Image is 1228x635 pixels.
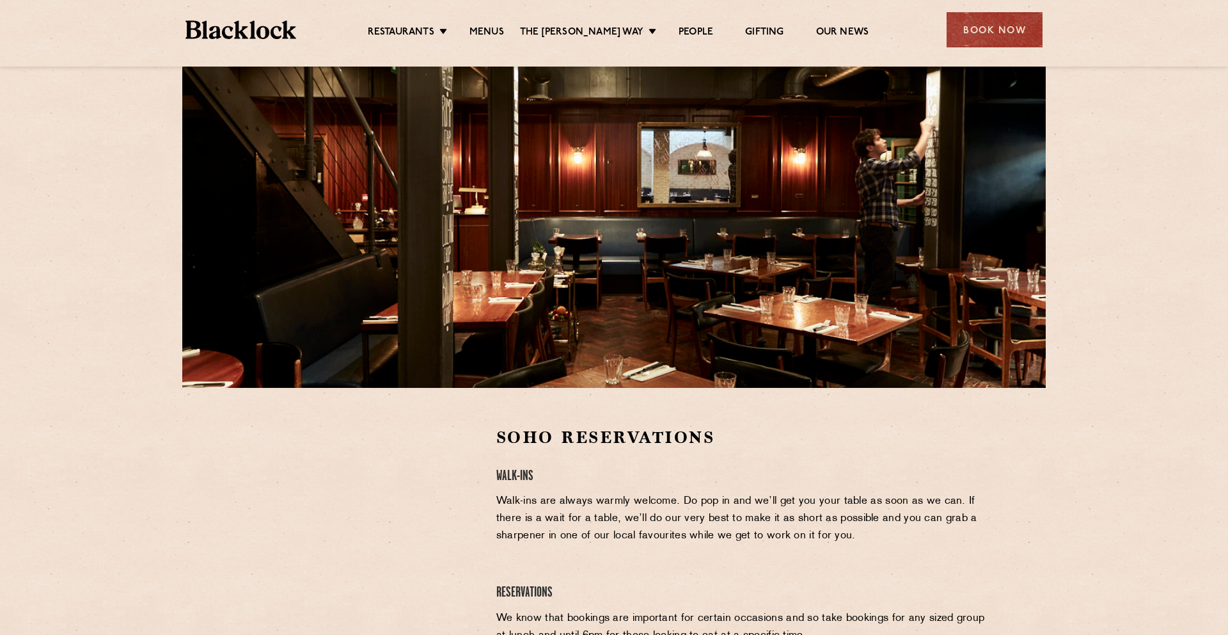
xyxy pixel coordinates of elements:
[496,493,987,545] p: Walk-ins are always warmly welcome. Do pop in and we’ll get you your table as soon as we can. If ...
[816,26,869,40] a: Our News
[745,26,783,40] a: Gifting
[368,26,434,40] a: Restaurants
[288,426,431,619] iframe: OpenTable make booking widget
[469,26,504,40] a: Menus
[185,20,296,39] img: BL_Textured_Logo-footer-cropped.svg
[520,26,643,40] a: The [PERSON_NAME] Way
[496,426,987,449] h2: Soho Reservations
[947,12,1043,47] div: Book Now
[679,26,713,40] a: People
[496,584,987,602] h4: Reservations
[496,468,987,485] h4: Walk-Ins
